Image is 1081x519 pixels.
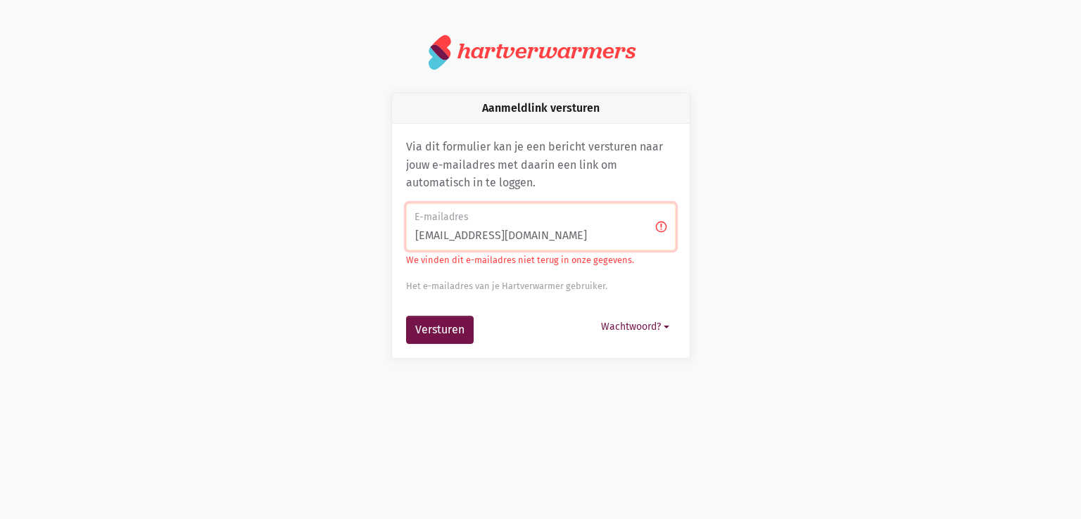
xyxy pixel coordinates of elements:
div: Het e-mailadres van je Hartverwarmer gebruiker. [406,279,676,293]
button: Wachtwoord? [595,316,676,338]
img: logo.svg [429,34,452,70]
p: We vinden dit e-mailadres niet terug in onze gegevens. [406,253,676,267]
p: Via dit formulier kan je een bericht versturen naar jouw e-mailadres met daarin een link om autom... [406,138,676,192]
label: E-mailadres [415,210,666,225]
div: Aanmeldlink versturen [392,94,690,124]
div: hartverwarmers [457,38,636,64]
a: hartverwarmers [429,34,652,70]
button: Versturen [406,316,474,344]
form: Aanmeldlink versturen [406,203,676,344]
